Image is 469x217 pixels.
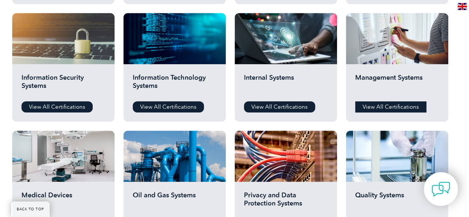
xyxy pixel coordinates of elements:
[355,101,426,112] a: View All Certifications
[244,73,328,96] h2: Internal Systems
[22,191,105,213] h2: Medical Devices
[432,180,450,198] img: contact-chat.png
[22,101,93,112] a: View All Certifications
[244,101,315,112] a: View All Certifications
[244,191,328,213] h2: Privacy and Data Protection Systems
[22,73,105,96] h2: Information Security Systems
[11,201,50,217] a: BACK TO TOP
[355,73,439,96] h2: Management Systems
[133,73,217,96] h2: Information Technology Systems
[458,3,467,10] img: en
[355,191,439,213] h2: Quality Systems
[133,191,217,213] h2: Oil and Gas Systems
[133,101,204,112] a: View All Certifications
